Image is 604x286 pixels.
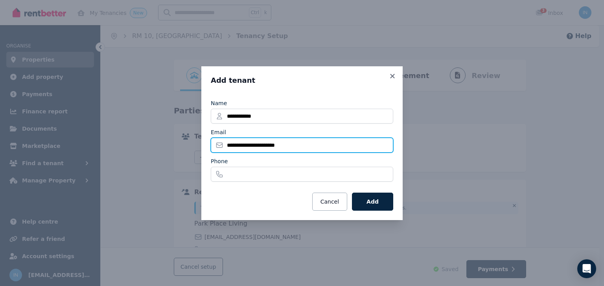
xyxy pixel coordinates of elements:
button: Cancel [312,193,347,211]
div: Open Intercom Messenger [577,259,596,278]
label: Phone [211,157,228,165]
label: Email [211,128,226,136]
label: Name [211,99,227,107]
h3: Add tenant [211,76,393,85]
button: Add [352,193,393,211]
